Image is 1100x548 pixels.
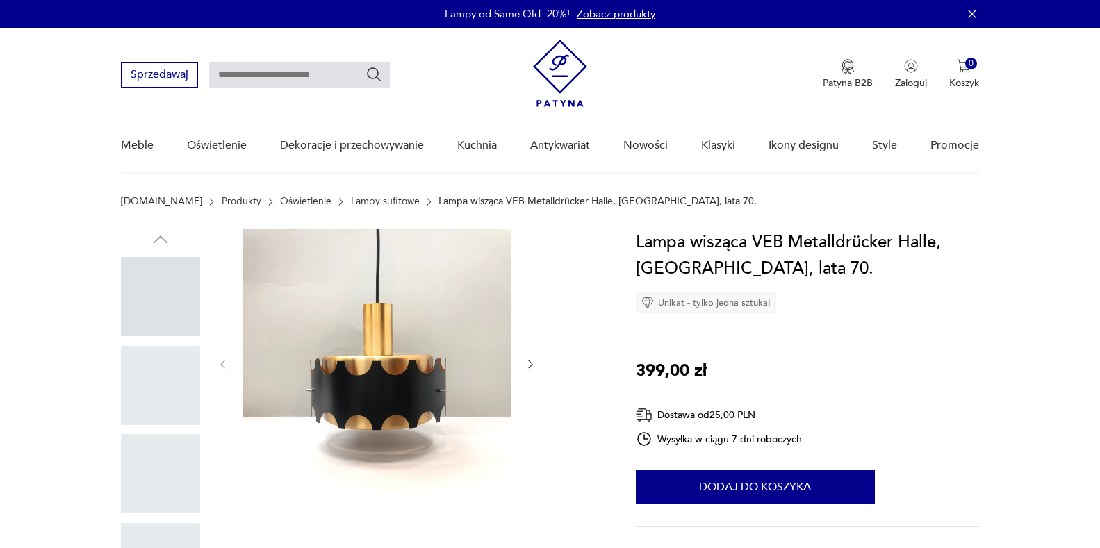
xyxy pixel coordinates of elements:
button: Dodaj do koszyka [636,470,875,504]
img: Ikona dostawy [636,406,652,424]
a: Lampy sufitowe [351,196,420,207]
img: Zdjęcie produktu Lampa wisząca VEB Metalldrücker Halle, Niemcy, lata 70. [243,229,511,497]
img: Patyna - sklep z meblami i dekoracjami vintage [533,40,587,107]
p: Patyna B2B [823,76,873,90]
a: Kuchnia [457,119,497,172]
a: Dekoracje i przechowywanie [280,119,424,172]
button: Zaloguj [895,59,927,90]
button: Patyna B2B [823,59,873,90]
a: Zobacz produkty [577,7,655,21]
p: Lampa wisząca VEB Metalldrücker Halle, [GEOGRAPHIC_DATA], lata 70. [438,196,757,207]
p: Koszyk [949,76,979,90]
a: [DOMAIN_NAME] [121,196,202,207]
a: Ikony designu [769,119,839,172]
p: Zaloguj [895,76,927,90]
img: Ikona medalu [841,59,855,74]
div: 0 [965,58,977,69]
a: Nowości [623,119,668,172]
button: Sprzedawaj [121,62,198,88]
a: Oświetlenie [280,196,331,207]
a: Klasyki [701,119,735,172]
p: Lampy od Same Old -20%! [445,7,570,21]
a: Meble [121,119,154,172]
a: Style [872,119,897,172]
a: Produkty [222,196,261,207]
div: Wysyłka w ciągu 7 dni roboczych [636,431,803,447]
button: 0Koszyk [949,59,979,90]
a: Sprzedawaj [121,71,198,81]
a: Antykwariat [530,119,590,172]
a: Oświetlenie [187,119,247,172]
img: Ikona diamentu [641,297,654,309]
p: 399,00 zł [636,358,707,384]
button: Szukaj [366,66,382,83]
img: Ikona koszyka [957,59,971,73]
img: Ikonka użytkownika [904,59,918,73]
div: Unikat - tylko jedna sztuka! [636,292,776,313]
a: Promocje [930,119,979,172]
a: Ikona medaluPatyna B2B [823,59,873,90]
h1: Lampa wisząca VEB Metalldrücker Halle, [GEOGRAPHIC_DATA], lata 70. [636,229,979,282]
div: Dostawa od 25,00 PLN [636,406,803,424]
